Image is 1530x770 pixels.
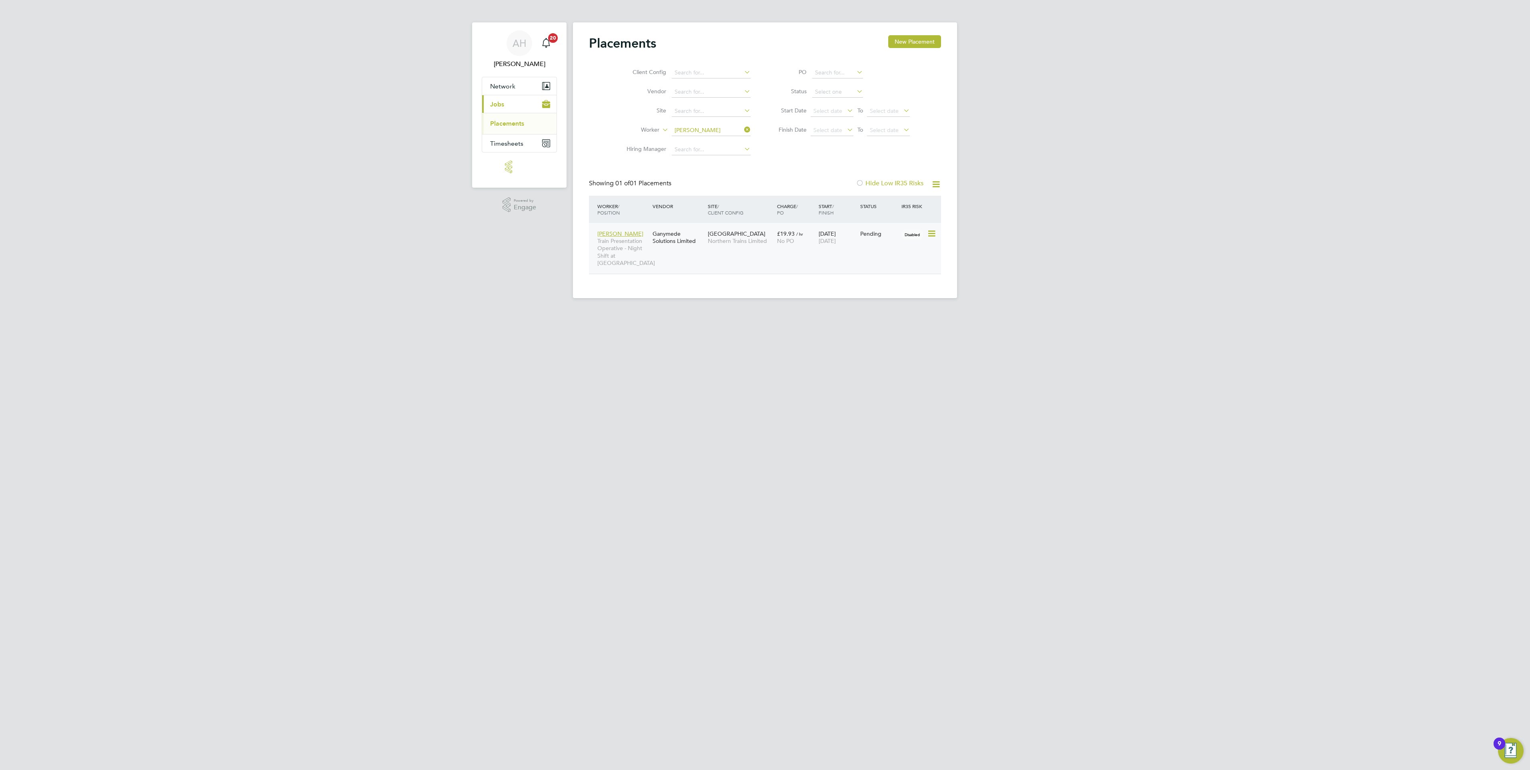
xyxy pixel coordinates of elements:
[899,199,927,213] div: IR35 Risk
[888,35,941,48] button: New Placement
[708,230,765,237] span: [GEOGRAPHIC_DATA]
[819,203,834,216] span: / Finish
[514,204,536,211] span: Engage
[708,237,773,245] span: Northern Trains Limited
[482,59,557,69] span: Amber Holmes
[513,38,527,48] span: AH
[775,199,817,220] div: Charge
[548,33,558,43] span: 20
[589,35,656,51] h2: Placements
[817,226,858,249] div: [DATE]
[482,113,557,134] div: Jobs
[490,140,523,147] span: Timesheets
[613,126,659,134] label: Worker
[813,126,842,134] span: Select date
[482,77,557,95] button: Network
[672,86,751,98] input: Search for...
[615,179,671,187] span: 01 Placements
[870,126,899,134] span: Select date
[1498,744,1501,754] div: 9
[771,88,807,95] label: Status
[672,106,751,117] input: Search for...
[777,237,794,245] span: No PO
[819,237,836,245] span: [DATE]
[620,68,666,76] label: Client Config
[503,197,537,213] a: Powered byEngage
[505,160,534,173] img: northernrailway-logo-retina.png
[482,30,557,69] a: AH[PERSON_NAME]
[490,100,504,108] span: Jobs
[771,107,807,114] label: Start Date
[595,199,651,220] div: Worker
[651,199,706,213] div: Vendor
[855,105,865,116] span: To
[796,231,803,237] span: / hr
[490,120,524,127] a: Placements
[817,199,858,220] div: Start
[858,199,900,213] div: Status
[771,68,807,76] label: PO
[538,30,554,56] a: 20
[482,134,557,152] button: Timesheets
[482,160,557,173] a: Go to home page
[651,226,706,249] div: Ganymede Solutions Limited
[777,203,798,216] span: / PO
[771,126,807,133] label: Finish Date
[620,88,666,95] label: Vendor
[514,197,536,204] span: Powered by
[597,230,643,237] span: [PERSON_NAME]
[620,107,666,114] label: Site
[870,107,899,114] span: Select date
[672,144,751,155] input: Search for...
[589,179,673,188] div: Showing
[708,203,743,216] span: / Client Config
[1498,738,1524,764] button: Open Resource Center, 9 new notifications
[672,125,751,136] input: Search for...
[490,82,515,90] span: Network
[860,230,898,237] div: Pending
[672,67,751,78] input: Search for...
[813,107,842,114] span: Select date
[706,199,775,220] div: Site
[472,22,567,188] nav: Main navigation
[595,226,941,233] a: [PERSON_NAME]Train Presentation Operative - Night Shift at [GEOGRAPHIC_DATA]Ganymede Solutions Li...
[615,179,630,187] span: 01 of
[597,237,649,267] span: Train Presentation Operative - Night Shift at [GEOGRAPHIC_DATA]
[482,95,557,113] button: Jobs
[597,203,620,216] span: / Position
[901,229,923,240] span: Disabled
[620,145,666,152] label: Hiring Manager
[855,124,865,135] span: To
[777,230,795,237] span: £19.93
[812,86,863,98] input: Select one
[856,179,923,187] label: Hide Low IR35 Risks
[812,67,863,78] input: Search for...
